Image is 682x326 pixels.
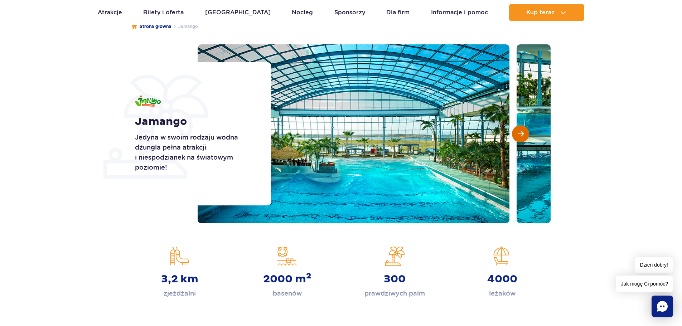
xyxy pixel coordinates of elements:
a: Bilety i oferta [143,4,184,21]
h1: Jamango [135,115,255,128]
a: Informacje i pomoc [431,4,488,21]
a: Dla firm [386,4,410,21]
button: Następny slajd [512,125,529,142]
p: zjeżdżalni [164,288,196,298]
strong: 4000 [487,273,517,286]
span: Kup teraz [526,9,555,16]
button: Kup teraz [509,4,584,21]
strong: 300 [384,273,406,286]
p: basenów [273,288,302,298]
a: Sponsorzy [334,4,365,21]
a: Nocleg [292,4,313,21]
p: leżaków [489,288,516,298]
li: Jamango [171,23,198,30]
a: Atrakcje [98,4,122,21]
strong: 2000 m [263,273,311,286]
span: Dzień dobry! [635,257,673,273]
span: Jak mogę Ci pomóc? [616,276,673,292]
img: Jamango [135,96,161,107]
p: prawdziwych palm [364,288,425,298]
sup: 2 [306,271,311,281]
p: Jedyna w swoim rodzaju wodna dżungla pełna atrakcji i niespodzianek na światowym poziomie! [135,132,255,172]
div: Chat [652,296,673,317]
a: [GEOGRAPHIC_DATA] [205,4,271,21]
strong: 3,2 km [161,273,198,286]
a: Strona główna [132,23,171,30]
